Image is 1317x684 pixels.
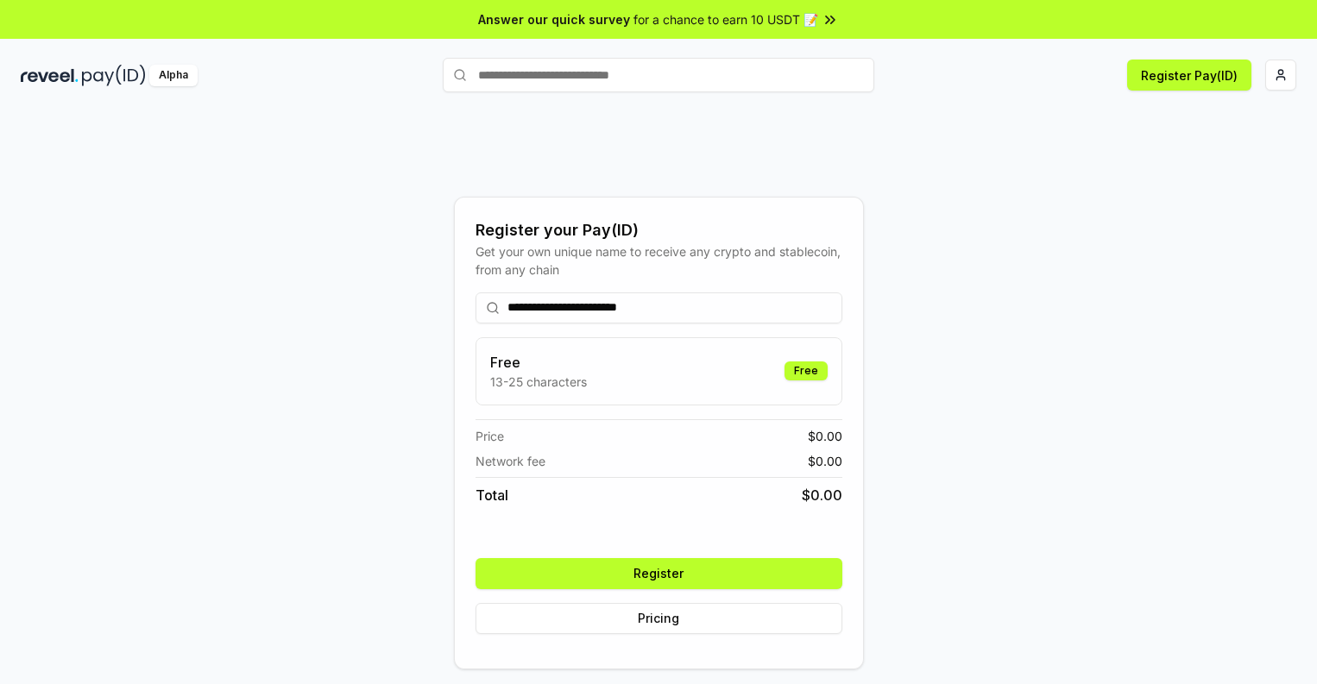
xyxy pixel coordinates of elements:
[808,427,842,445] span: $ 0.00
[476,452,545,470] span: Network fee
[476,218,842,242] div: Register your Pay(ID)
[490,373,587,391] p: 13-25 characters
[633,10,818,28] span: for a chance to earn 10 USDT 📝
[476,558,842,589] button: Register
[476,427,504,445] span: Price
[82,65,146,86] img: pay_id
[21,65,79,86] img: reveel_dark
[476,485,508,505] span: Total
[476,242,842,279] div: Get your own unique name to receive any crypto and stablecoin, from any chain
[490,352,587,373] h3: Free
[149,65,198,86] div: Alpha
[802,485,842,505] span: $ 0.00
[785,361,828,380] div: Free
[808,452,842,470] span: $ 0.00
[478,10,630,28] span: Answer our quick survey
[1127,60,1251,91] button: Register Pay(ID)
[476,603,842,634] button: Pricing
